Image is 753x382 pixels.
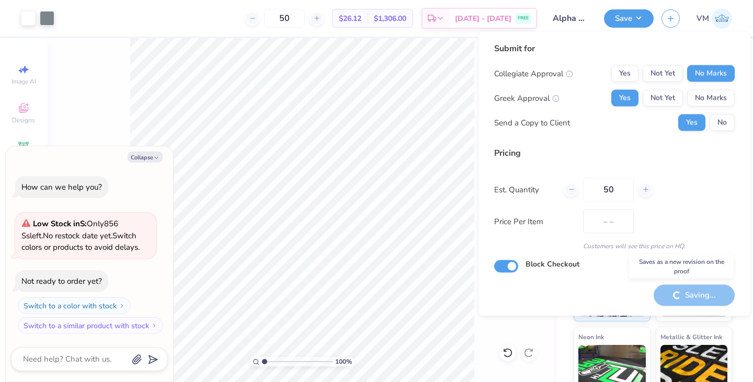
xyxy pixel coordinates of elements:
[611,90,638,107] button: Yes
[687,90,735,107] button: No Marks
[494,183,556,195] label: Est. Quantity
[12,77,36,86] span: Image AI
[712,8,732,29] img: Viraj Middha
[629,254,734,279] div: Saves as a new revision on the proof
[43,230,112,241] span: No restock date yet.
[374,13,406,24] span: $1,306.00
[697,8,732,29] a: VM
[687,65,735,82] button: No Marks
[494,92,560,104] div: Greek Approval
[604,9,654,28] button: Save
[518,15,529,22] span: FREE
[339,13,361,24] span: $26.12
[12,116,35,124] span: Designs
[494,42,735,55] div: Submit for
[18,297,131,314] button: Switch to a color with stock
[494,117,570,129] div: Send a Copy to Client
[697,13,709,25] span: VM
[611,65,638,82] button: Yes
[583,178,634,202] input: – –
[21,218,140,252] span: Only 856 Ss left. Switch colors or products to avoid delays.
[151,322,157,329] img: Switch to a similar product with stock
[494,241,735,251] div: Customers will see this price on HQ.
[578,331,604,342] span: Neon Ink
[710,114,735,131] button: No
[678,114,705,131] button: Yes
[264,9,305,28] input: – –
[494,215,575,227] label: Price Per Item
[119,303,125,309] img: Switch to a color with stock
[455,13,511,24] span: [DATE] - [DATE]
[494,67,573,79] div: Collegiate Approval
[545,8,596,29] input: Untitled Design
[494,147,735,159] div: Pricing
[643,65,683,82] button: Not Yet
[660,331,722,342] span: Metallic & Glitter Ink
[21,182,102,192] div: How can we help you?
[21,276,102,286] div: Not ready to order yet?
[18,317,163,334] button: Switch to a similar product with stock
[335,357,352,366] span: 100 %
[33,218,87,229] strong: Low Stock in S :
[526,259,579,270] label: Block Checkout
[128,152,163,163] button: Collapse
[643,90,683,107] button: Not Yet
